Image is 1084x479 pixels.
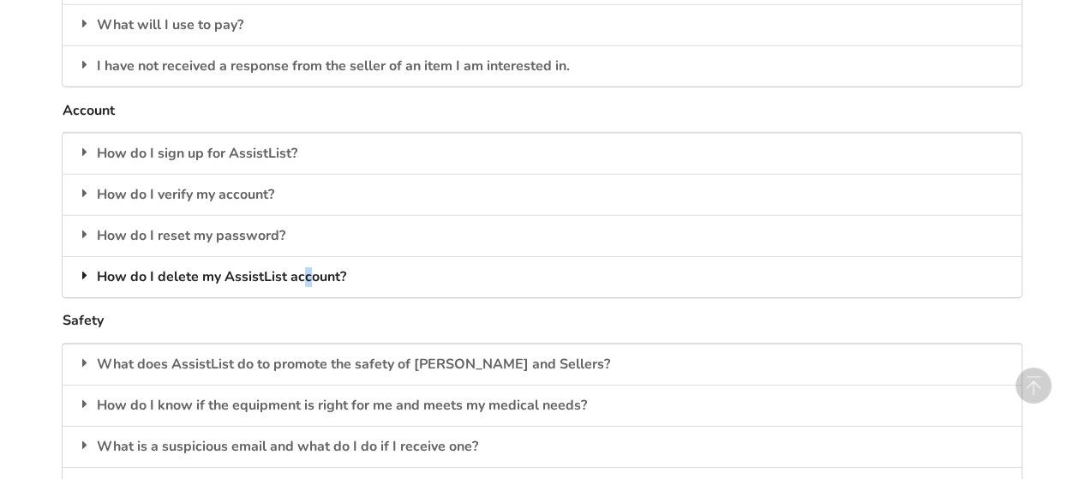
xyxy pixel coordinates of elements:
div: How do I reset my password? [63,215,1021,256]
div: What does AssistList do to promote the safety of [PERSON_NAME] and Sellers? [63,344,1021,385]
div: How do I sign up for AssistList? [63,133,1021,174]
div: What is a suspicious email and what do I do if I receive one? [63,426,1021,467]
h5: Safety [63,312,1021,330]
div: How do I know if the equipment is right for me and meets my medical needs? [63,385,1021,426]
div: What will I use to pay? [63,4,1021,45]
h5: Account [63,102,1021,120]
div: How do I delete my AssistList account? [63,256,1021,297]
div: I have not received a response from the seller of an item I am interested in. [63,45,1021,87]
div: How do I verify my account? [63,174,1021,215]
